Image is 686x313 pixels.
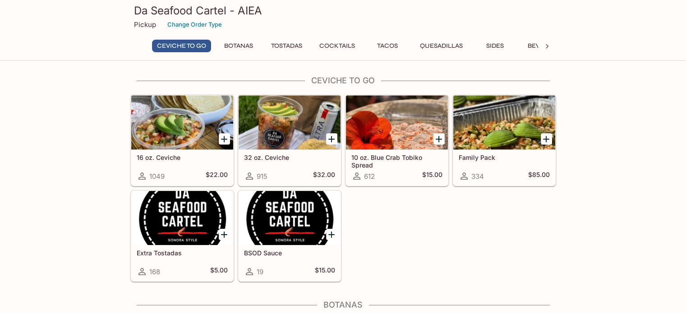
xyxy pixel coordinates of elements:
[475,40,516,52] button: Sides
[219,133,230,145] button: Add 16 oz. Ceviche
[131,95,233,150] div: 16 oz. Ceviche
[219,229,230,240] button: Add Extra Tostadas
[471,172,484,181] span: 334
[244,154,335,161] h5: 32 oz. Ceviche
[163,18,226,32] button: Change Order Type
[415,40,468,52] button: Quesadillas
[433,133,445,145] button: Add 10 oz. Blue Crab Tobiko Spread
[238,95,341,186] a: 32 oz. Ceviche915$32.00
[137,154,228,161] h5: 16 oz. Ceviche
[314,40,360,52] button: Cocktails
[346,95,448,150] div: 10 oz. Blue Crab Tobiko Spread
[326,133,337,145] button: Add 32 oz. Ceviche
[137,249,228,257] h5: Extra Tostadas
[453,95,556,186] a: Family Pack334$85.00
[244,249,335,257] h5: BSOD Sauce
[206,171,228,181] h5: $22.00
[541,133,552,145] button: Add Family Pack
[149,172,165,181] span: 1049
[130,76,556,86] h4: Ceviche To Go
[266,40,307,52] button: Tostadas
[239,95,341,150] div: 32 oz. Ceviche
[528,171,550,181] h5: $85.00
[351,154,442,168] h5: 10 oz. Blue Crab Tobiko Spread
[364,172,375,181] span: 612
[315,266,335,277] h5: $15.00
[218,40,259,52] button: Botanas
[345,95,448,186] a: 10 oz. Blue Crab Tobiko Spread612$15.00
[523,40,570,52] button: Beverages
[453,95,555,150] div: Family Pack
[238,191,341,281] a: BSOD Sauce19$15.00
[257,268,263,276] span: 19
[367,40,408,52] button: Tacos
[134,20,156,29] p: Pickup
[131,95,234,186] a: 16 oz. Ceviche1049$22.00
[210,266,228,277] h5: $5.00
[130,300,556,310] h4: Botanas
[313,171,335,181] h5: $32.00
[239,191,341,245] div: BSOD Sauce
[459,154,550,161] h5: Family Pack
[131,191,233,245] div: Extra Tostadas
[257,172,267,181] span: 915
[131,191,234,281] a: Extra Tostadas168$5.00
[152,40,211,52] button: Ceviche To Go
[326,229,337,240] button: Add BSOD Sauce
[149,268,160,276] span: 168
[422,171,442,181] h5: $15.00
[134,4,552,18] h3: Da Seafood Cartel - AIEA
